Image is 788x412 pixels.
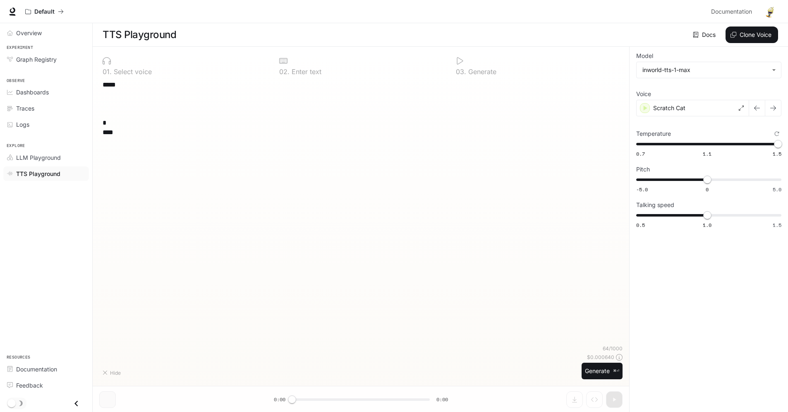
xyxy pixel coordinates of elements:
[16,88,49,96] span: Dashboards
[3,85,89,99] a: Dashboards
[711,7,752,17] span: Documentation
[22,3,67,20] button: All workspaces
[16,104,34,113] span: Traces
[587,354,614,361] p: $ 0.000640
[613,369,619,373] p: ⌘⏎
[773,150,781,157] span: 1.5
[582,363,623,380] button: Generate⌘⏎
[636,91,651,97] p: Voice
[3,378,89,393] a: Feedback
[703,222,711,229] span: 1.0
[706,186,709,193] span: 0
[636,131,671,137] p: Temperature
[16,381,43,390] span: Feedback
[603,345,623,352] p: 64 / 1000
[7,398,16,407] span: Dark mode toggle
[3,26,89,40] a: Overview
[653,104,685,112] p: Scratch Cat
[636,53,653,59] p: Model
[772,129,781,138] button: Reset to default
[773,186,781,193] span: 5.0
[3,166,89,181] a: TTS Playground
[703,150,711,157] span: 1.1
[103,68,112,75] p: 0 1 .
[764,6,776,17] img: User avatar
[16,365,57,373] span: Documentation
[762,3,778,20] button: User avatar
[3,362,89,376] a: Documentation
[637,62,781,78] div: inworld-tts-1-max
[636,222,645,229] span: 0.5
[103,27,176,43] h1: TTS Playground
[279,68,290,75] p: 0 2 .
[773,222,781,229] span: 1.5
[3,101,89,116] a: Traces
[726,27,778,43] button: Clone Voice
[3,150,89,165] a: LLM Playground
[16,120,29,129] span: Logs
[636,150,645,157] span: 0.7
[112,68,152,75] p: Select voice
[636,202,674,208] p: Talking speed
[34,8,55,15] p: Default
[16,169,60,178] span: TTS Playground
[466,68,496,75] p: Generate
[16,55,57,64] span: Graph Registry
[636,186,648,193] span: -5.0
[290,68,321,75] p: Enter text
[636,166,650,172] p: Pitch
[67,395,86,412] button: Close drawer
[3,52,89,67] a: Graph Registry
[16,153,61,162] span: LLM Playground
[99,366,126,379] button: Hide
[708,3,758,20] a: Documentation
[456,68,466,75] p: 0 3 .
[3,117,89,132] a: Logs
[16,29,42,37] span: Overview
[691,27,719,43] a: Docs
[642,66,768,74] div: inworld-tts-1-max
